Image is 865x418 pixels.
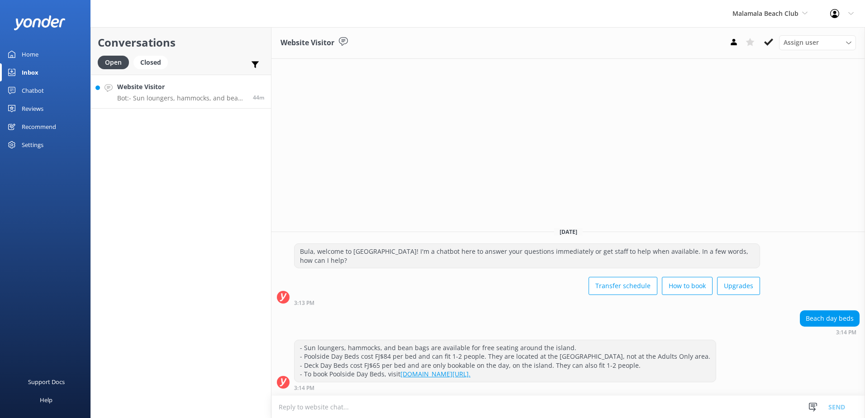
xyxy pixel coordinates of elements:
div: Settings [22,136,43,154]
div: Open [98,56,129,69]
a: Open [98,57,133,67]
strong: 3:13 PM [294,300,314,306]
div: Inbox [22,63,38,81]
div: - Sun loungers, hammocks, and bean bags are available for free seating around the island. - Pools... [295,340,716,382]
div: Aug 24 2025 03:14pm (UTC +12:00) Pacific/Auckland [294,385,716,391]
div: Bula, welcome to [GEOGRAPHIC_DATA]! I'm a chatbot here to answer your questions immediately or ge... [295,244,760,268]
div: Assign User [779,35,856,50]
span: [DATE] [554,228,583,236]
div: Home [22,45,38,63]
div: Chatbot [22,81,44,100]
span: Aug 24 2025 03:14pm (UTC +12:00) Pacific/Auckland [253,94,264,101]
a: Website VisitorBot:- Sun loungers, hammocks, and bean bags are available for free seating around ... [91,75,271,109]
button: Upgrades [717,277,760,295]
div: Aug 24 2025 03:13pm (UTC +12:00) Pacific/Auckland [294,299,760,306]
p: Bot: - Sun loungers, hammocks, and bean bags are available for free seating around the island. - ... [117,94,246,102]
div: Reviews [22,100,43,118]
span: Malamala Beach Club [732,9,798,18]
div: Beach day beds [800,311,859,326]
button: Transfer schedule [589,277,657,295]
strong: 3:14 PM [294,385,314,391]
h3: Website Visitor [280,37,334,49]
div: Help [40,391,52,409]
div: Recommend [22,118,56,136]
img: yonder-white-logo.png [14,15,66,30]
div: Support Docs [28,373,65,391]
strong: 3:14 PM [836,330,856,335]
h2: Conversations [98,34,264,51]
a: Closed [133,57,172,67]
div: Aug 24 2025 03:14pm (UTC +12:00) Pacific/Auckland [800,329,860,335]
a: [DOMAIN_NAME][URL]. [400,370,471,378]
span: Assign user [784,38,819,47]
button: How to book [662,277,713,295]
h4: Website Visitor [117,82,246,92]
div: Closed [133,56,168,69]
